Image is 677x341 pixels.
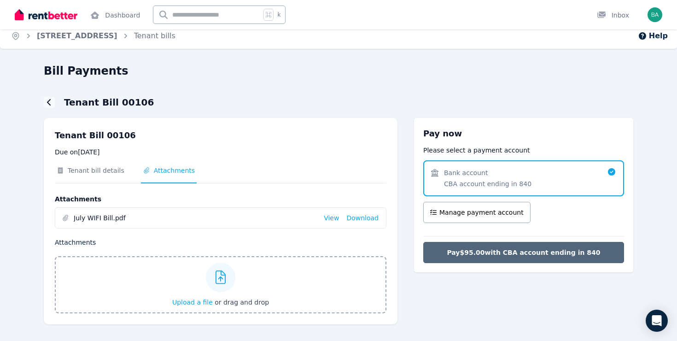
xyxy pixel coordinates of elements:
span: or drag and drop [215,299,269,306]
button: Help [638,30,668,41]
div: Inbox [597,11,629,20]
p: Due on [DATE] [55,147,386,157]
p: Attachments [55,238,386,247]
a: [STREET_ADDRESS] [37,31,117,40]
span: Upload a file [172,299,213,306]
span: Tenant bills [134,30,175,41]
span: CBA account ending in 840 [444,179,531,188]
img: Valentina Valeria Baccin [648,7,662,22]
button: Upload a file or drag and drop [172,298,269,307]
div: Open Intercom Messenger [646,310,668,332]
span: Pay $95.00 with CBA account ending in 840 [447,248,600,257]
h1: Tenant Bill 00106 [64,96,154,109]
h1: Bill Payments [44,64,128,78]
p: Attachments [55,194,386,204]
span: Tenant bill details [68,166,124,175]
a: View [324,213,339,223]
span: July WIFI Bill.pdf [74,213,316,223]
span: k [277,11,280,18]
h3: Pay now [423,127,624,140]
span: Attachments [154,166,195,175]
a: Download [346,213,379,223]
p: Please select a payment account [423,146,624,155]
nav: Tabs [55,166,386,183]
button: Pay$95.00with CBA account ending in 840 [423,242,624,263]
span: Manage payment account [439,208,524,217]
p: Tenant Bill 00106 [55,129,386,142]
button: Manage payment account [423,202,531,223]
img: RentBetter [15,8,77,22]
span: Bank account [444,168,488,177]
